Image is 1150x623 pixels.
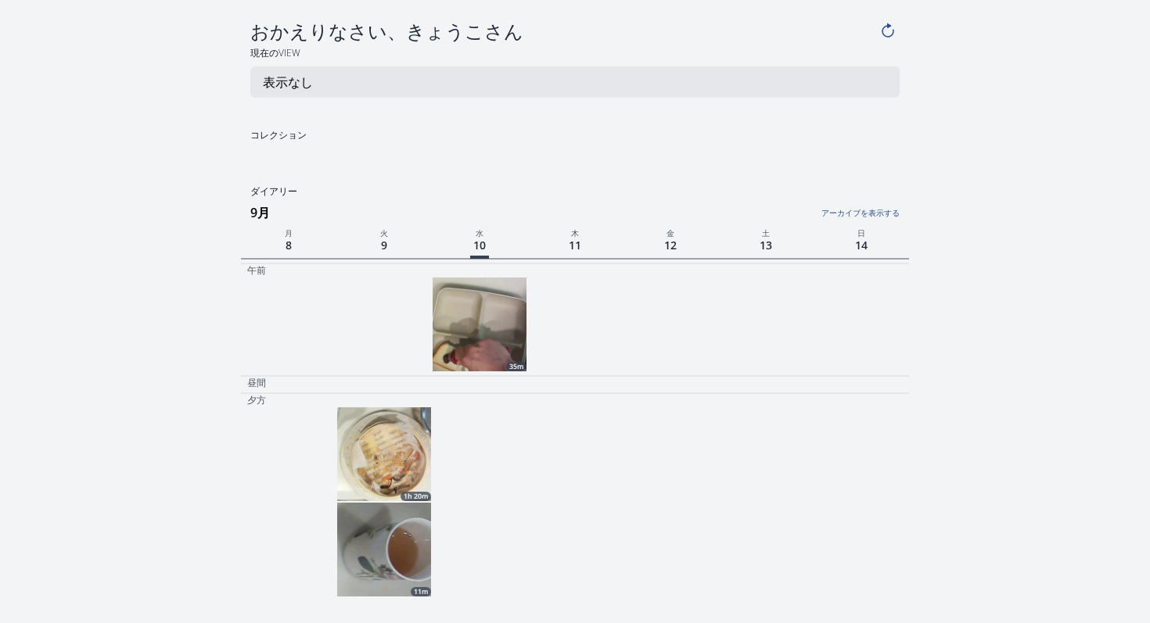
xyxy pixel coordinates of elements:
[527,225,623,239] p: 木
[241,225,336,239] p: 月
[756,235,775,256] span: 13
[432,225,527,239] p: 水
[247,394,266,406] p: 夕方
[566,235,584,256] span: 11
[661,235,680,256] span: 12
[241,185,908,199] h2: ダイアリー
[336,225,432,239] p: 火
[337,503,431,596] img: 250909142155_thumb.jpeg
[433,277,526,371] img: 250909212227_thumb.jpeg
[247,377,266,389] p: 昼間
[401,492,431,501] div: 1h 20m
[718,225,814,239] p: 土
[250,200,908,225] h3: 9月
[241,47,908,60] h2: 現在のView
[337,407,431,501] img: 250909102742_thumb.jpeg
[241,129,570,142] h2: コレクション
[411,587,431,596] div: 11m
[337,407,431,501] a: 1h 20m
[247,264,266,277] p: 午前
[282,235,295,256] span: 8
[250,19,875,44] h4: おかえりなさい、きょうこさん
[433,277,526,371] a: 35m
[677,199,899,219] a: アーカイブを表示する
[852,235,871,256] span: 14
[378,235,390,256] span: 9
[337,503,431,596] a: 11m
[623,225,718,239] p: 金
[470,235,489,259] span: 10
[814,225,909,239] p: 日
[506,362,526,371] div: 35m
[263,73,313,91] p: 表示なし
